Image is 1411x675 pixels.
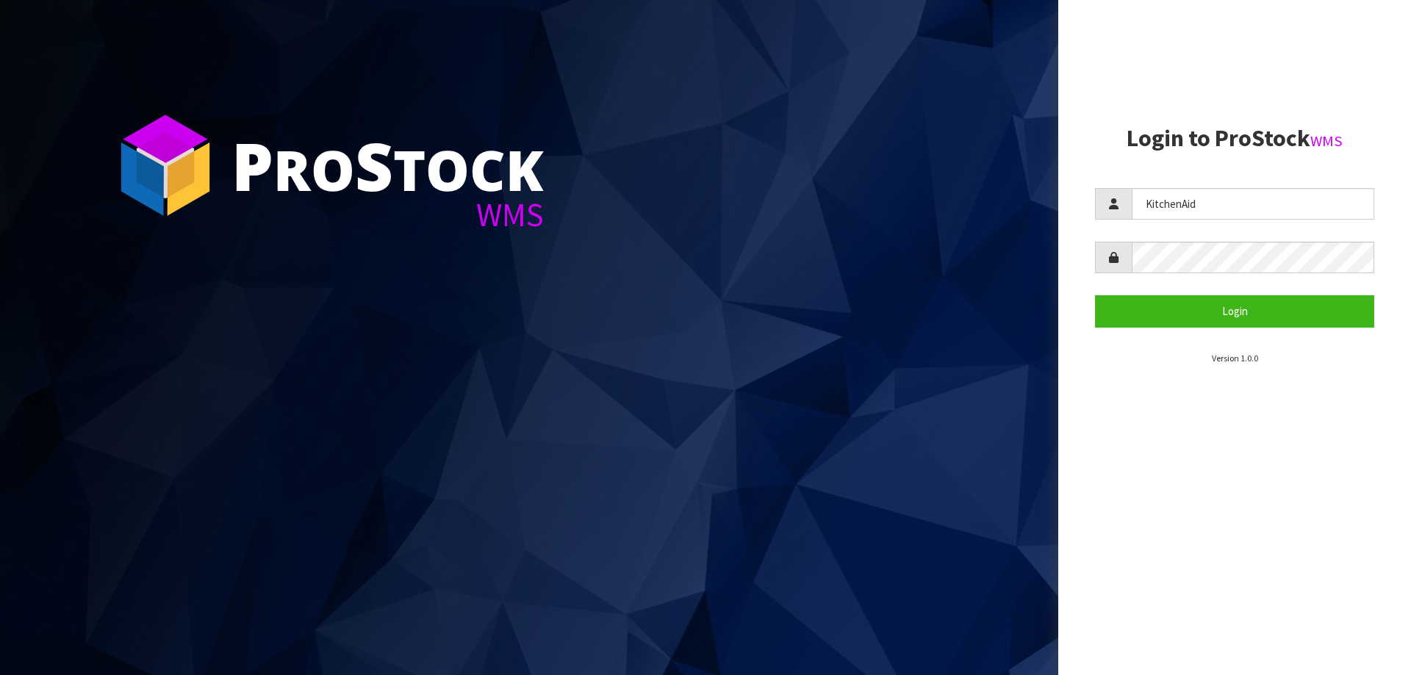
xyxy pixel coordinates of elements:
[1212,353,1258,364] small: Version 1.0.0
[231,132,544,198] div: ro tock
[355,120,393,210] span: S
[1095,126,1374,151] h2: Login to ProStock
[1310,131,1343,151] small: WMS
[110,110,220,220] img: ProStock Cube
[1095,295,1374,327] button: Login
[1132,188,1374,220] input: Username
[231,120,273,210] span: P
[231,198,544,231] div: WMS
